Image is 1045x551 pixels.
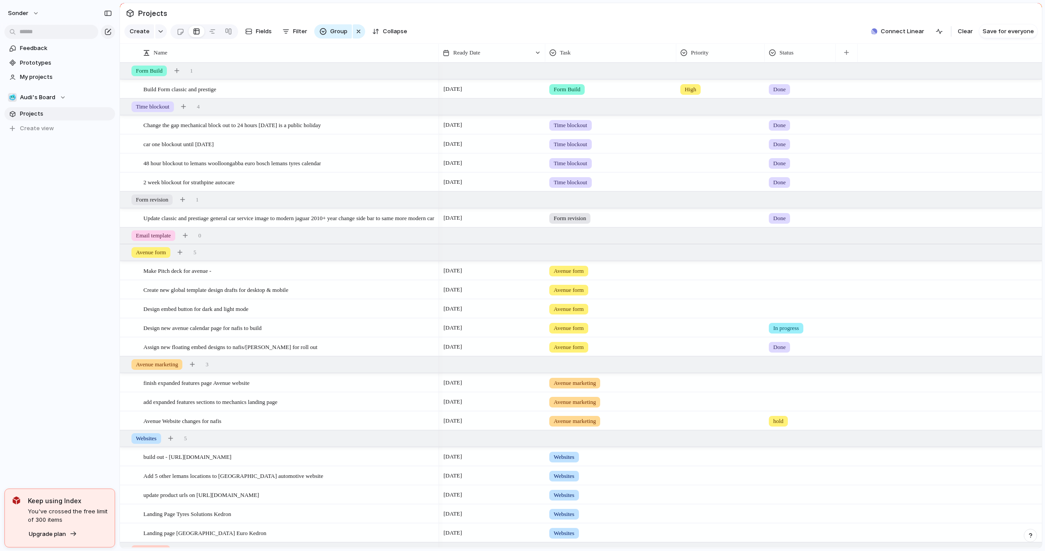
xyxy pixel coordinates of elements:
span: Priority [691,48,709,57]
span: 5 [184,434,187,443]
span: Form revision [554,214,586,223]
button: Fields [242,24,275,39]
span: [DATE] [441,341,464,352]
span: Create new global template design drafts for desktop & mobile [143,284,288,295]
span: Add 5 other lemans locations to [GEOGRAPHIC_DATA] automotive website [143,470,323,481]
button: Connect Linear [868,25,928,38]
span: add expanded features sections to mechanics landing page [143,396,278,407]
span: Done [773,178,786,187]
span: Form Build [136,66,162,75]
span: Done [773,85,786,94]
span: update product urls on [URL][DOMAIN_NAME] [143,489,259,500]
span: Time blockout [554,140,587,149]
span: Done [773,343,786,352]
span: [DATE] [441,303,464,314]
span: Keep using Index [28,496,108,505]
span: Websites [136,434,157,443]
span: 2 week blockout for strathpine autocare [143,177,235,187]
span: Landing Page Tyres Solutions Kedron [143,508,231,519]
span: Create view [20,124,54,133]
span: Assign new floating embed designs to nafis/[PERSON_NAME] for roll out [143,341,317,352]
span: [DATE] [441,508,464,519]
span: 0 [198,231,201,240]
span: Clear [958,27,973,36]
span: [DATE] [441,120,464,130]
button: sonder [4,6,44,20]
span: Save for everyone [983,27,1034,36]
a: Feedback [4,42,115,55]
span: Fields [256,27,272,36]
span: Done [773,121,786,130]
span: finish expanded features page Avenue website [143,377,250,388]
button: Filter [279,24,311,39]
span: [DATE] [441,415,464,426]
span: hold [773,417,783,426]
span: Avenue marketing [554,398,596,407]
span: Make Pitch deck for avenue - [143,265,211,275]
span: Status [779,48,794,57]
span: Email template [136,231,171,240]
span: Audi's Board [20,93,55,102]
button: Create view [4,122,115,135]
span: 48 hour blockout to lemans woolloongabba euro bosch lemans tyres calendar [143,158,321,168]
span: Avenue form [554,343,584,352]
span: Time blockout [554,178,587,187]
span: My projects [20,73,112,81]
span: Create [130,27,150,36]
span: Avenue marketing [136,360,178,369]
span: 1 [190,66,193,75]
span: sonder [8,9,28,18]
span: 3 [205,360,208,369]
span: Avenue Website changes for nafis [143,415,221,426]
span: In progress [773,324,799,333]
span: Avenue marketing [554,379,596,388]
span: Time blockout [136,102,170,111]
span: Form revision [136,195,168,204]
span: [DATE] [441,84,464,94]
span: [DATE] [441,470,464,481]
span: Time blockout [554,159,587,168]
span: [DATE] [441,158,464,168]
span: Avenue form [554,286,584,295]
a: My projects [4,70,115,84]
span: Change the gap mechanical block out to 24 hours [DATE] is a public holiday [143,120,321,130]
div: 🥶 [8,93,17,102]
span: Projects [20,109,112,118]
span: [DATE] [441,139,464,149]
span: [DATE] [441,451,464,462]
span: Connect Linear [881,27,924,36]
span: Build Form classic and prestige [143,84,216,94]
span: Design new avenue calendar page for nafis to build [143,322,262,333]
span: Avenue form [136,248,166,257]
span: Time blockout [554,121,587,130]
button: 🥶Audi's Board [4,91,115,104]
span: build out - [URL][DOMAIN_NAME] [143,451,231,462]
span: 5 [193,248,197,257]
span: Done [773,159,786,168]
span: Done [773,140,786,149]
button: Group [314,24,352,39]
span: Websites [554,472,575,481]
span: Upgrade plan [29,530,66,539]
span: Filter [293,27,307,36]
span: [DATE] [441,377,464,388]
span: Design embed button for dark and light mode [143,303,248,314]
span: Websites [554,491,575,500]
span: [DATE] [441,322,464,333]
span: Websites [554,510,575,519]
span: Ready Date [453,48,480,57]
button: Save for everyone [979,24,1037,39]
span: [DATE] [441,396,464,407]
span: [DATE] [441,284,464,295]
span: car one blockout until [DATE] [143,139,214,149]
span: Avenue form [554,324,584,333]
span: Name [154,48,167,57]
button: Upgrade plan [26,528,80,540]
button: Clear [954,24,976,39]
span: Websites [554,453,575,462]
span: [DATE] [441,265,464,276]
span: High [685,85,696,94]
span: Done [773,214,786,223]
span: [DATE] [441,213,464,223]
span: Feedback [20,44,112,53]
